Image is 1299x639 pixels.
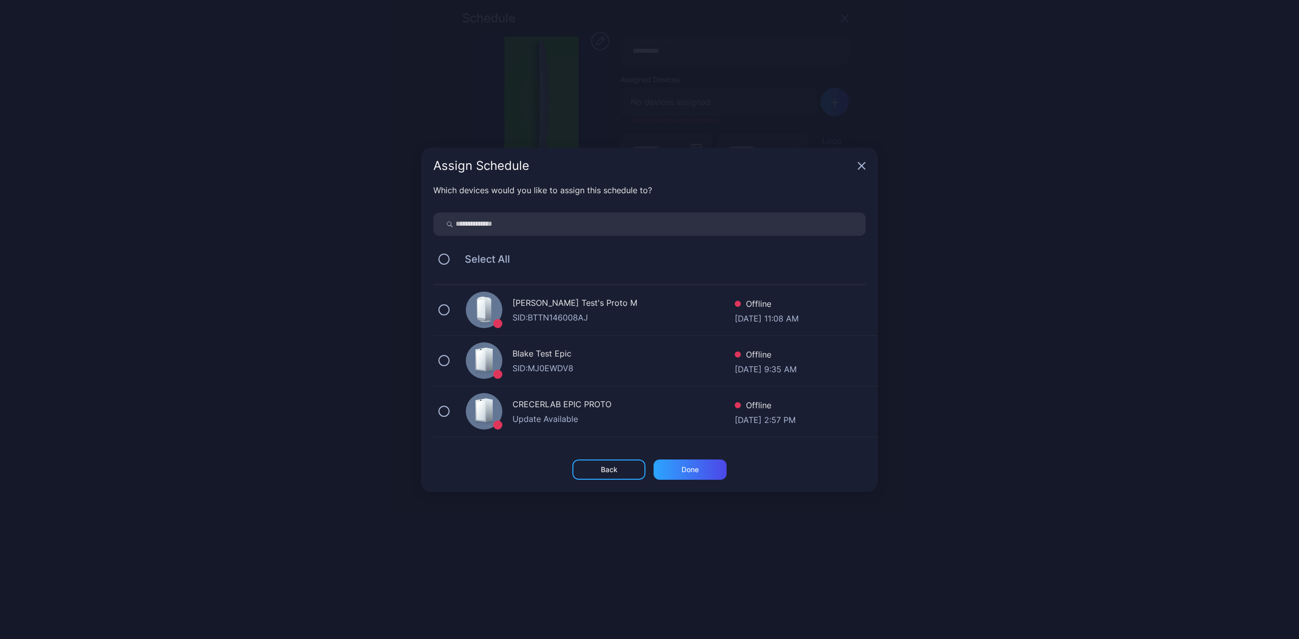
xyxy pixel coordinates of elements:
[654,459,727,480] button: Done
[572,459,645,480] button: Back
[735,298,799,312] div: Offline
[455,253,510,265] span: Select All
[601,466,618,474] div: Back
[512,398,735,413] div: CRECERLAB EPIC PROTO
[735,363,797,373] div: [DATE] 9:35 AM
[433,160,853,172] div: Assign Schedule
[735,414,796,424] div: [DATE] 2:57 PM
[735,348,797,363] div: Offline
[512,297,735,311] div: [PERSON_NAME] Test's Proto M
[512,413,735,425] div: Update Available
[512,362,735,374] div: SID: MJ0EWDV8
[735,312,799,323] div: [DATE] 11:08 AM
[512,347,735,362] div: Blake Test Epic
[433,184,866,196] div: Which devices would you like to assign this schedule to?
[681,466,699,474] div: Done
[512,311,735,324] div: SID: BTTN146008AJ
[735,399,796,414] div: Offline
